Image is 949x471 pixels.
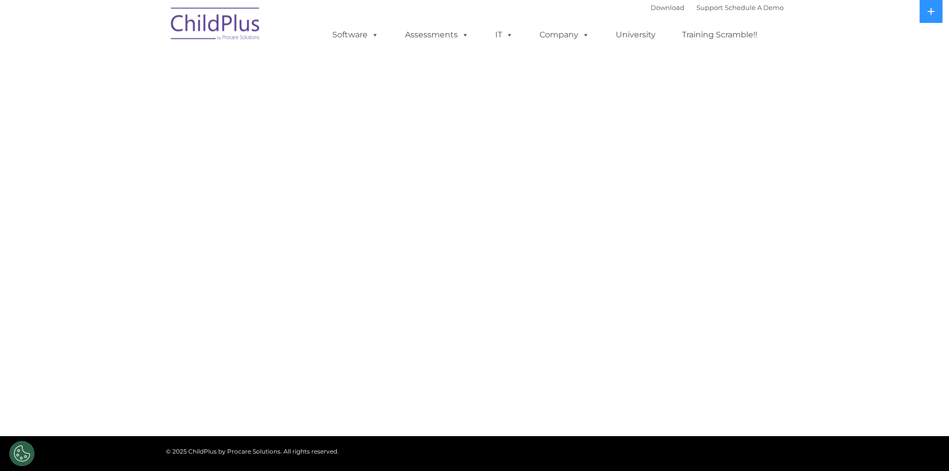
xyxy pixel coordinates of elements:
[322,25,389,45] a: Software
[651,3,684,11] a: Download
[530,25,599,45] a: Company
[696,3,723,11] a: Support
[651,3,784,11] font: |
[166,448,339,455] span: © 2025 ChildPlus by Procare Solutions. All rights reserved.
[9,441,34,466] button: Cookies Settings
[725,3,784,11] a: Schedule A Demo
[672,25,767,45] a: Training Scramble!!
[606,25,666,45] a: University
[166,0,266,50] img: ChildPlus by Procare Solutions
[485,25,523,45] a: IT
[395,25,479,45] a: Assessments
